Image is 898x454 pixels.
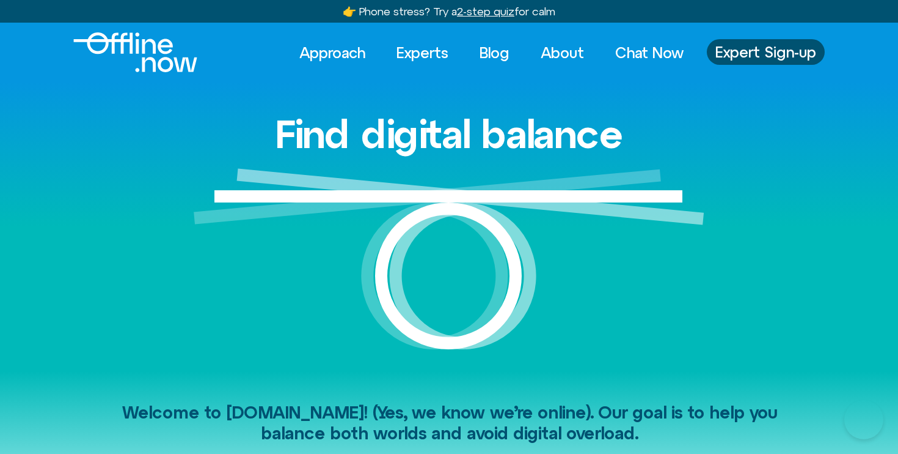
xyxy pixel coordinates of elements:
a: 👉 Phone stress? Try a2-step quizfor calm [343,5,555,18]
u: 2-step quiz [457,5,514,18]
span: Welcome to [DOMAIN_NAME]! (Yes, we know we’re online). Our goal is to help you balance both world... [122,403,777,443]
nav: Menu [288,39,695,66]
a: Blog [469,39,520,66]
span: Expert Sign-up [715,44,816,60]
iframe: Botpress [844,400,883,439]
a: Chat Now [604,39,695,66]
div: Logo [73,32,177,72]
img: offline.now [73,32,197,72]
a: Expert Sign-up [707,39,825,65]
a: Approach [288,39,376,66]
a: About [530,39,595,66]
h1: Find digital balance [275,113,623,155]
a: Experts [385,39,459,66]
